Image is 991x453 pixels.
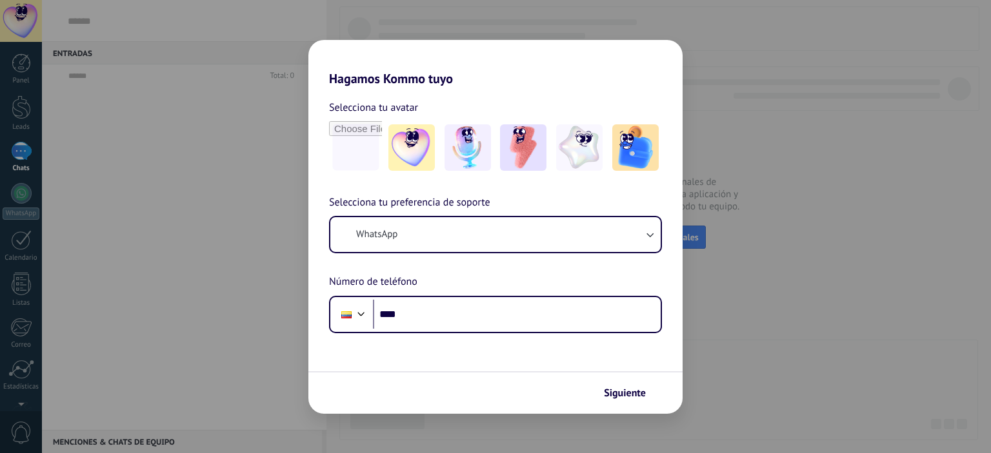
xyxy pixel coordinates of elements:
div: Ecuador: + 593 [334,301,359,328]
button: WhatsApp [330,217,661,252]
img: -4.jpeg [556,124,603,171]
img: -3.jpeg [500,124,546,171]
button: Siguiente [598,382,663,404]
span: Número de teléfono [329,274,417,291]
img: -1.jpeg [388,124,435,171]
span: WhatsApp [356,228,397,241]
span: Selecciona tu avatar [329,99,418,116]
span: Siguiente [604,389,646,398]
h2: Hagamos Kommo tuyo [308,40,683,86]
img: -5.jpeg [612,124,659,171]
img: -2.jpeg [445,124,491,171]
span: Selecciona tu preferencia de soporte [329,195,490,211]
